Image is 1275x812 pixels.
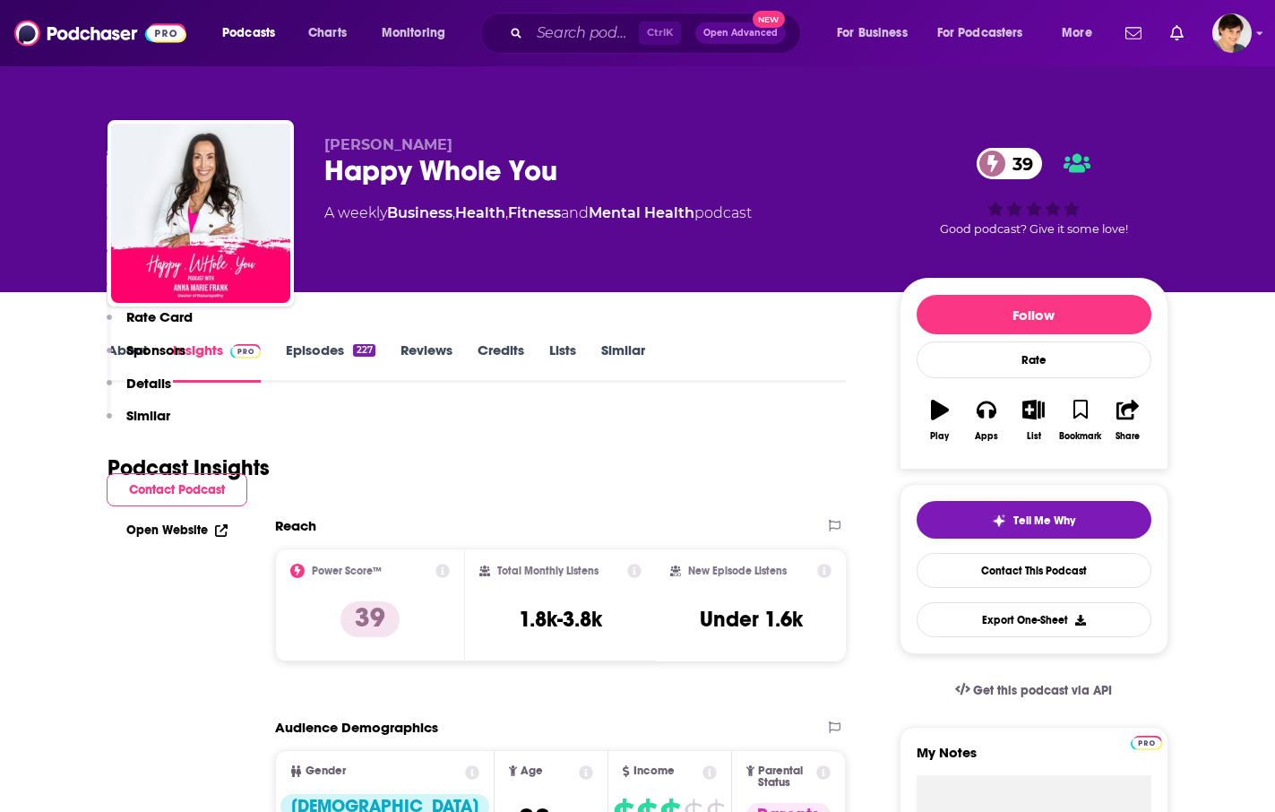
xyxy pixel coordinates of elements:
div: 39Good podcast? Give it some love! [900,136,1168,247]
button: open menu [1049,19,1115,48]
span: Get this podcast via API [973,683,1112,698]
a: 39 [977,148,1042,179]
a: Mental Health [589,204,694,221]
button: Share [1104,388,1150,453]
div: Rate [917,341,1151,378]
span: , [505,204,508,221]
h2: Power Score™ [312,565,382,577]
a: Health [455,204,505,221]
p: Similar [126,407,170,424]
button: Follow [917,295,1151,334]
button: Apps [963,388,1010,453]
div: Search podcasts, credits, & more... [497,13,818,54]
h3: Under 1.6k [700,606,803,633]
button: Play [917,388,963,453]
a: Show notifications dropdown [1118,18,1149,48]
input: Search podcasts, credits, & more... [530,19,639,48]
label: My Notes [917,744,1151,775]
img: Happy Whole You [111,124,290,303]
a: Episodes227 [286,341,375,383]
span: New [753,11,785,28]
button: List [1010,388,1056,453]
div: List [1027,431,1041,442]
div: A weekly podcast [324,203,752,224]
span: 39 [995,148,1042,179]
button: open menu [926,19,1049,48]
button: Sponsors [107,341,185,375]
img: Podchaser Pro [1131,736,1162,750]
a: Lists [549,341,576,383]
a: Business [387,204,452,221]
span: Open Advanced [703,29,778,38]
a: Fitness [508,204,561,221]
h2: Total Monthly Listens [497,565,599,577]
span: Ctrl K [639,22,681,45]
a: Show notifications dropdown [1163,18,1191,48]
span: Income [633,765,675,777]
button: Open AdvancedNew [695,22,786,44]
a: Open Website [126,523,228,538]
p: 39 [340,601,400,637]
p: Details [126,375,171,392]
span: Age [521,765,543,777]
div: Play [930,431,949,442]
a: Similar [601,341,645,383]
h2: Reach [275,517,316,534]
a: Contact This Podcast [917,553,1151,588]
img: Podchaser - Follow, Share and Rate Podcasts [14,16,186,50]
button: open menu [210,19,298,48]
img: tell me why sparkle [992,514,1006,528]
button: Contact Podcast [107,473,247,506]
span: and [561,204,589,221]
button: open menu [824,19,930,48]
div: 227 [353,344,375,357]
h2: New Episode Listens [688,565,787,577]
span: , [452,204,455,221]
a: Charts [297,19,358,48]
div: Apps [975,431,998,442]
a: Reviews [401,341,452,383]
div: Bookmark [1059,431,1101,442]
span: Logged in as bethwouldknow [1212,13,1252,53]
button: open menu [369,19,469,48]
a: Credits [478,341,524,383]
span: For Business [837,21,908,46]
button: Bookmark [1057,388,1104,453]
span: [PERSON_NAME] [324,136,452,153]
span: Charts [308,21,347,46]
button: Details [107,375,171,408]
span: Parental Status [758,765,814,789]
a: Get this podcast via API [941,669,1127,713]
span: Monitoring [382,21,445,46]
h2: Audience Demographics [275,719,438,736]
p: Sponsors [126,341,185,358]
div: Share [1116,431,1140,442]
a: Pro website [1131,733,1162,750]
span: More [1062,21,1092,46]
span: Gender [306,765,346,777]
button: Similar [107,407,170,440]
span: For Podcasters [937,21,1023,46]
span: Tell Me Why [1013,514,1075,528]
h3: 1.8k-3.8k [519,606,602,633]
button: Export One-Sheet [917,602,1151,637]
button: tell me why sparkleTell Me Why [917,501,1151,539]
span: Good podcast? Give it some love! [940,222,1128,236]
span: Podcasts [222,21,275,46]
button: Show profile menu [1212,13,1252,53]
img: User Profile [1212,13,1252,53]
